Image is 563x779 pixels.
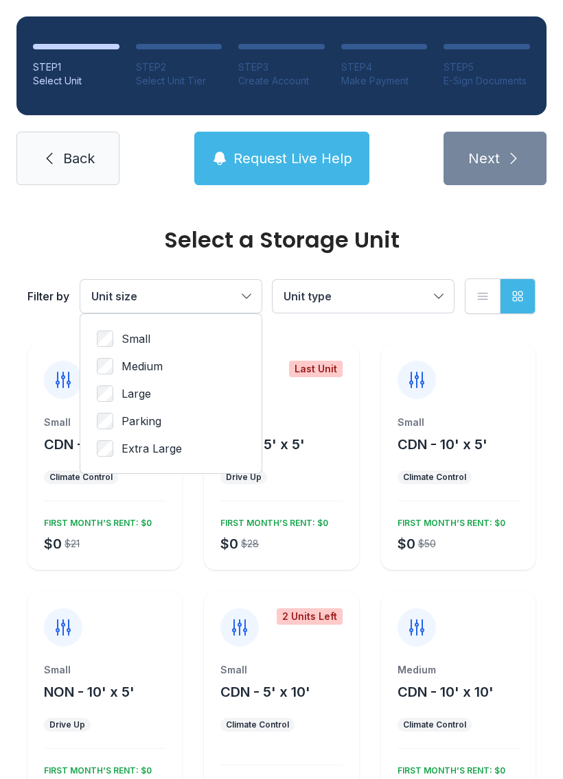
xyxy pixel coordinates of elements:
[44,436,128,453] span: CDN - 5' x 5'
[91,289,137,303] span: Unit size
[97,331,113,347] input: Small
[44,534,62,553] div: $0
[220,534,238,553] div: $0
[49,719,85,730] div: Drive Up
[215,512,328,529] div: FIRST MONTH’S RENT: $0
[238,74,325,88] div: Create Account
[44,663,165,677] div: Small
[122,358,163,374] span: Medium
[27,288,69,304] div: Filter by
[97,385,113,402] input: Large
[44,435,128,454] button: CDN - 5' x 5'
[444,60,530,74] div: STEP 5
[80,280,262,313] button: Unit size
[220,663,342,677] div: Small
[97,440,113,457] input: Extra Large
[398,436,487,453] span: CDN - 10' x 5'
[97,413,113,429] input: Parking
[226,472,262,483] div: Drive Up
[65,537,80,551] div: $21
[49,472,113,483] div: Climate Control
[33,60,119,74] div: STEP 1
[403,472,466,483] div: Climate Control
[398,416,519,429] div: Small
[289,361,343,377] div: Last Unit
[241,537,259,551] div: $28
[468,149,500,168] span: Next
[238,60,325,74] div: STEP 3
[220,436,305,453] span: NON - 5' x 5'
[398,682,494,702] button: CDN - 10' x 10'
[136,74,222,88] div: Select Unit Tier
[444,74,530,88] div: E-Sign Documents
[226,719,289,730] div: Climate Control
[392,760,505,776] div: FIRST MONTH’S RENT: $0
[277,608,343,625] div: 2 Units Left
[136,60,222,74] div: STEP 2
[33,74,119,88] div: Select Unit
[220,682,310,702] button: CDN - 5' x 10'
[418,537,436,551] div: $50
[122,440,182,457] span: Extra Large
[220,435,305,454] button: NON - 5' x 5'
[122,413,161,429] span: Parking
[63,149,95,168] span: Back
[97,358,113,374] input: Medium
[341,60,428,74] div: STEP 4
[44,682,135,702] button: NON - 10' x 5'
[398,663,519,677] div: Medium
[44,416,165,429] div: Small
[27,229,536,251] div: Select a Storage Unit
[341,74,428,88] div: Make Payment
[398,435,487,454] button: CDN - 10' x 5'
[273,280,454,313] button: Unit type
[122,385,151,402] span: Large
[122,331,150,347] span: Small
[284,289,332,303] span: Unit type
[398,534,415,553] div: $0
[44,684,135,700] span: NON - 10' x 5'
[403,719,466,730] div: Climate Control
[220,416,342,429] div: Small
[38,760,152,776] div: FIRST MONTH’S RENT: $0
[398,684,494,700] span: CDN - 10' x 10'
[233,149,352,168] span: Request Live Help
[220,684,310,700] span: CDN - 5' x 10'
[38,512,152,529] div: FIRST MONTH’S RENT: $0
[392,512,505,529] div: FIRST MONTH’S RENT: $0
